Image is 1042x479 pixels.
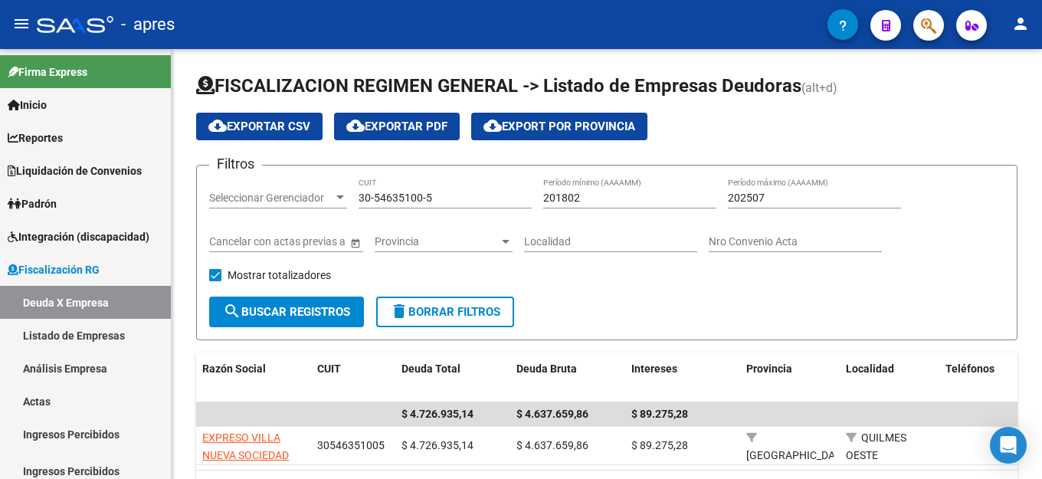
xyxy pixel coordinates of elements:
[631,408,688,420] span: $ 89.275,28
[1011,15,1030,33] mat-icon: person
[8,130,63,146] span: Reportes
[196,353,311,403] datatable-header-cell: Razón Social
[8,162,142,179] span: Liquidación de Convenios
[395,353,510,403] datatable-header-cell: Deuda Total
[346,116,365,135] mat-icon: cloud_download
[401,439,473,451] span: $ 4.726.935,14
[740,353,840,403] datatable-header-cell: Provincia
[846,431,906,461] span: QUILMES OESTE
[196,113,323,140] button: Exportar CSV
[202,431,289,479] span: EXPRESO VILLA NUEVA SOCIEDAD ANONIMA
[121,8,175,41] span: - apres
[471,113,647,140] button: Export por Provincia
[346,120,447,133] span: Exportar PDF
[311,353,395,403] datatable-header-cell: CUIT
[375,235,499,248] span: Provincia
[945,363,994,375] span: Teléfonos
[8,195,57,212] span: Padrón
[208,116,227,135] mat-icon: cloud_download
[223,302,241,320] mat-icon: search
[347,235,363,251] button: Open calendar
[483,116,502,135] mat-icon: cloud_download
[625,353,740,403] datatable-header-cell: Intereses
[390,302,408,320] mat-icon: delete
[516,408,588,420] span: $ 4.637.659,86
[12,15,31,33] mat-icon: menu
[202,363,266,375] span: Razón Social
[631,439,688,451] span: $ 89.275,28
[8,261,100,278] span: Fiscalización RG
[8,97,47,113] span: Inicio
[746,363,792,375] span: Provincia
[228,266,331,284] span: Mostrar totalizadores
[334,113,460,140] button: Exportar PDF
[516,439,588,451] span: $ 4.637.659,86
[483,120,635,133] span: Export por Provincia
[196,75,801,97] span: FISCALIZACION REGIMEN GENERAL -> Listado de Empresas Deudoras
[390,305,500,319] span: Borrar Filtros
[631,363,677,375] span: Intereses
[510,353,625,403] datatable-header-cell: Deuda Bruta
[209,153,262,175] h3: Filtros
[209,297,364,327] button: Buscar Registros
[846,363,894,375] span: Localidad
[317,363,341,375] span: CUIT
[8,228,149,245] span: Integración (discapacidad)
[376,297,514,327] button: Borrar Filtros
[801,80,837,95] span: (alt+d)
[8,64,87,80] span: Firma Express
[317,439,385,451] span: 30546351005
[223,305,350,319] span: Buscar Registros
[840,353,939,403] datatable-header-cell: Localidad
[401,408,473,420] span: $ 4.726.935,14
[209,192,333,205] span: Seleccionar Gerenciador
[516,363,577,375] span: Deuda Bruta
[990,427,1027,464] div: Open Intercom Messenger
[746,449,850,461] span: [GEOGRAPHIC_DATA]
[401,363,460,375] span: Deuda Total
[208,120,310,133] span: Exportar CSV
